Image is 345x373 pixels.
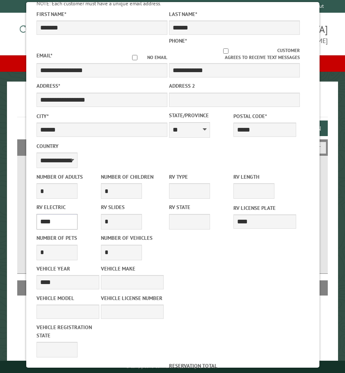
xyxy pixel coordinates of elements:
label: Last Name [169,10,299,18]
label: Postal Code [233,112,296,120]
label: Number of Vehicles [101,234,163,242]
label: Customer agrees to receive text messages [169,47,299,61]
img: Campground Commander [17,16,120,48]
th: Site [21,280,50,295]
label: RV Slides [101,203,163,211]
label: RV State [169,203,231,211]
label: State/Province [169,111,231,119]
label: Vehicle Make [101,265,163,273]
label: Email [36,52,52,59]
label: Reservation Total [169,362,299,370]
label: Vehicle Year [36,265,99,273]
label: First Name [36,10,167,18]
input: Customer agrees to receive text messages [174,48,277,54]
label: RV Length [233,173,296,181]
label: Country [36,142,167,150]
label: Vehicle Model [36,294,99,302]
label: Number of Adults [36,173,99,181]
label: RV Electric [36,203,99,211]
input: No email [122,55,147,60]
label: Address 2 [169,82,299,90]
label: City [36,112,167,120]
label: Vehicle Registration state [36,323,99,339]
label: No email [122,54,167,61]
label: Number of Pets [36,234,99,242]
label: Vehicle License Number [101,294,163,302]
label: RV License Plate [233,204,296,212]
h2: Filters [17,139,328,155]
small: © Campground Commander LLC. All rights reserved. [126,364,219,369]
label: Number of Children [101,173,163,181]
h1: Reservations [17,95,328,117]
label: Phone [169,37,187,44]
label: Address [36,82,167,90]
label: RV Type [169,173,231,181]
